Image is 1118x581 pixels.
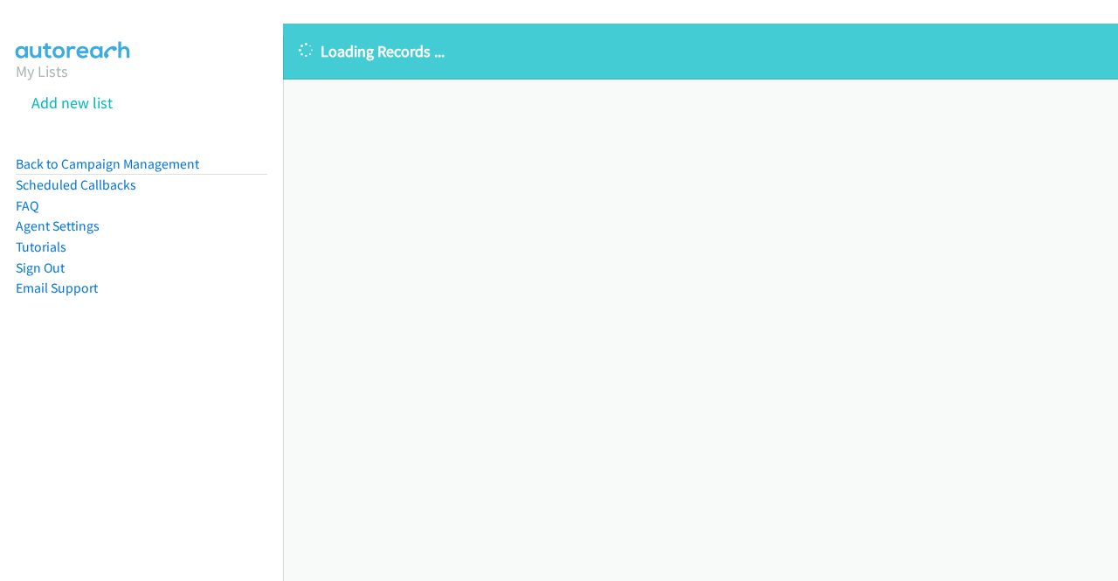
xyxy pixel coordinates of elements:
a: Add new list [31,93,113,113]
a: FAQ [16,197,38,214]
a: Email Support [16,280,98,296]
a: Scheduled Callbacks [16,176,136,193]
a: Tutorials [16,239,66,255]
a: Sign Out [16,259,65,276]
p: Loading Records ... [299,39,1102,63]
a: My Lists [16,61,68,81]
a: Back to Campaign Management [16,156,199,172]
a: Agent Settings [16,218,100,234]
